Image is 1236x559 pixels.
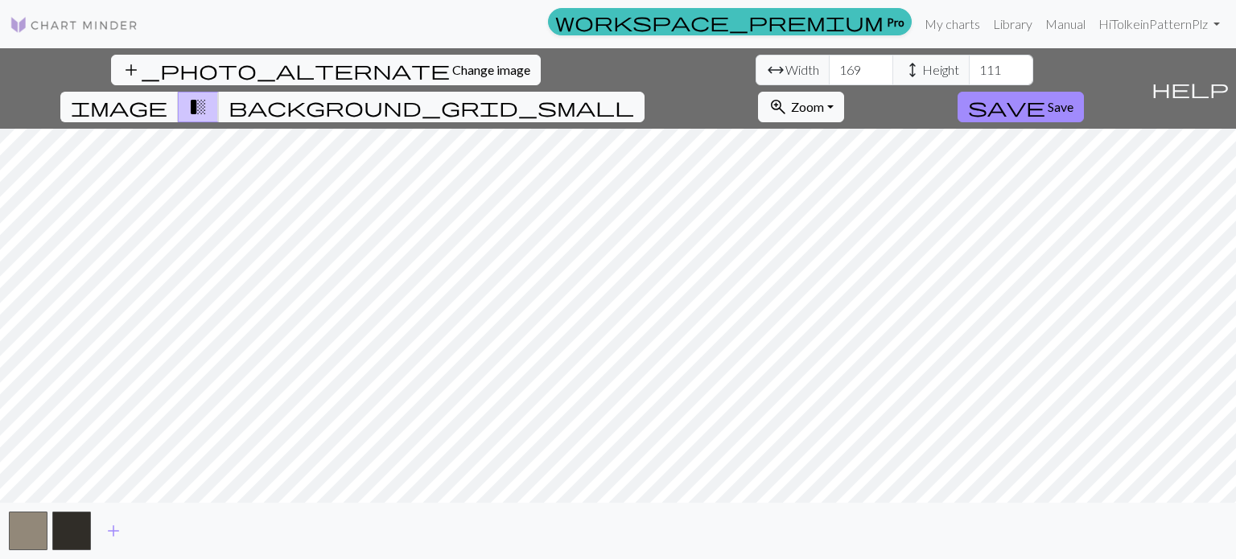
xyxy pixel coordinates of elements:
[785,60,819,80] span: Width
[758,92,844,122] button: Zoom
[555,10,884,33] span: workspace_premium
[111,55,541,85] button: Change image
[452,62,530,77] span: Change image
[104,520,123,542] span: add
[93,516,134,546] button: Add color
[766,59,785,81] span: arrow_range
[903,59,922,81] span: height
[1048,99,1073,114] span: Save
[768,96,788,118] span: zoom_in
[1144,48,1236,129] button: Help
[987,8,1039,40] a: Library
[1152,77,1229,100] span: help
[1039,8,1092,40] a: Manual
[918,8,987,40] a: My charts
[122,59,450,81] span: add_photo_alternate
[922,60,959,80] span: Height
[229,96,634,118] span: background_grid_small
[548,8,912,35] a: Pro
[1092,8,1226,40] a: HiTolkeinPatternPlz
[958,92,1084,122] button: Save
[968,96,1045,118] span: save
[71,96,167,118] span: image
[188,96,208,118] span: transition_fade
[10,15,138,35] img: Logo
[791,99,824,114] span: Zoom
